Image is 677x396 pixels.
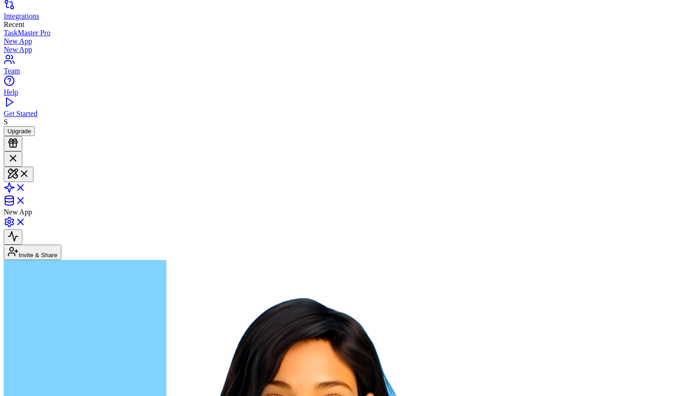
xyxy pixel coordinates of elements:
[4,245,61,260] button: Invite & Share
[4,58,673,75] a: Team
[4,12,673,20] div: Integrations
[4,208,32,216] span: New App
[4,67,673,75] div: Team
[4,4,673,20] a: Integrations
[4,118,8,126] span: S
[4,101,673,118] a: Get Started
[4,110,673,118] div: Get Started
[4,127,35,135] a: Upgrade
[4,29,673,37] a: TaskMaster Pro
[4,126,35,136] button: Upgrade
[4,37,673,45] a: New App
[4,20,24,28] span: Recent
[4,80,673,97] a: Help
[4,88,673,97] div: Help
[4,45,673,54] a: New App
